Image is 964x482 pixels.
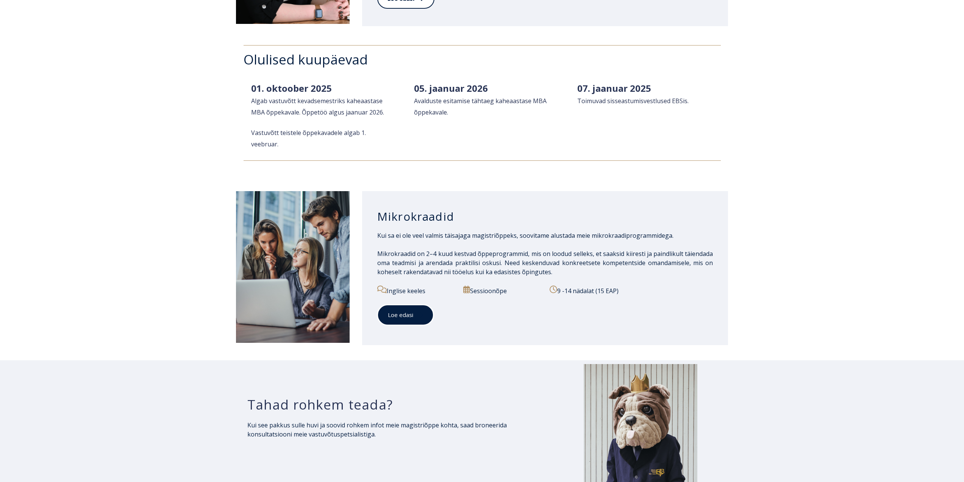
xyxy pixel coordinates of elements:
span: 05. jaanuar 2026 [414,82,488,94]
span: Avalduste esitamise tähtaeg kaheaastase MBA õppekavale. [414,97,547,116]
span: Vastuvõtt teistele õppekavadele algab 1. veebruar. [251,129,366,148]
span: Algab vastuvõtt kevadsemestriks kaheaastase MBA õppekavale. Õppetöö algus jaanuar 2026. [251,97,384,116]
a: Loe edasi [377,305,434,325]
p: Sessioonõpe [463,286,541,295]
span: T [577,97,581,105]
span: Mikrokraadid on 2–4 kuud kestvad õppeprogrammid, mis on loodud selleks, et saaksid kiiresti ja pa... [377,250,713,276]
span: Kui sa ei ole veel valmis täisajaga magistriõppeks, soovitame alustada meie mikrokraadiprogrammid... [377,231,673,240]
span: muvad sisseastumisvestlused EBSis. [587,97,689,105]
p: 9 -14 nädalat (15 EAP) [550,286,713,295]
span: 01. oktoober 2025 [251,82,332,94]
span: Olulised kuupäevad [244,50,368,68]
span: i [585,97,587,105]
h3: Mikrokraadid [377,209,713,224]
p: Inglise keeles [377,286,455,295]
h3: Tahad rohkem teada? [247,396,529,413]
span: o [581,97,585,105]
iframe: Embedded CTA [247,448,353,471]
span: 07. jaanuar 2025 [577,82,651,94]
img: iStock-1320775580-1 [236,191,350,343]
p: Kui see pakkus sulle huvi ja soovid rohkem infot meie magistriõppe kohta, saad broneerida konsult... [247,421,529,439]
